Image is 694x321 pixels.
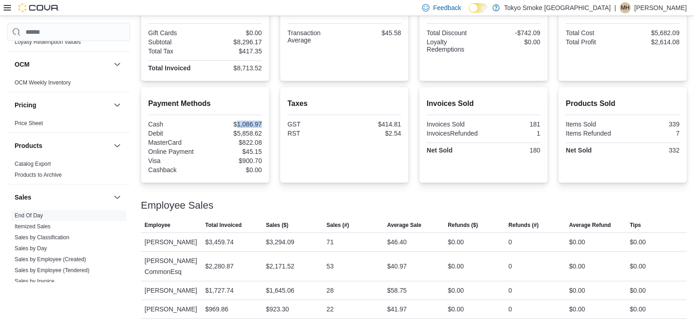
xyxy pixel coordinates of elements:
div: $2,614.08 [624,38,679,46]
strong: Net Sold [566,147,592,154]
h2: Invoices Sold [427,98,540,109]
button: Pricing [112,100,123,111]
a: Loyalty Redemption Values [15,39,81,45]
h3: Employee Sales [141,200,214,211]
div: $2,280.87 [205,261,234,272]
div: $0.00 [630,304,646,315]
button: OCM [112,59,123,70]
div: $900.70 [207,157,262,164]
div: Cashback [148,166,204,174]
div: $0.00 [485,38,540,46]
a: Itemized Sales [15,223,51,230]
div: $822.08 [207,139,262,146]
div: $3,294.09 [266,237,294,247]
a: Sales by Invoice [15,278,54,284]
div: $8,296.17 [207,38,262,46]
button: Pricing [15,100,110,110]
span: End Of Day [15,212,43,219]
div: $58.75 [387,285,407,296]
div: $45.58 [346,29,401,37]
input: Dark Mode [469,3,488,13]
div: $0.00 [630,237,646,247]
p: [PERSON_NAME] [634,2,687,13]
div: [PERSON_NAME] CommonEsq [141,252,202,281]
span: Products to Archive [15,171,62,179]
div: Subtotal [148,38,204,46]
div: $41.97 [387,304,407,315]
div: $969.86 [205,304,229,315]
span: Price Sheet [15,120,43,127]
div: Gift Cards [148,29,204,37]
span: Sales (#) [327,221,349,229]
a: Products to Archive [15,172,62,178]
div: $5,858.62 [207,130,262,137]
div: 71 [327,237,334,247]
div: $0.00 [448,261,464,272]
div: Items Refunded [566,130,621,137]
div: $0.00 [448,304,464,315]
div: $46.40 [387,237,407,247]
div: 53 [327,261,334,272]
div: $0.00 [207,166,262,174]
div: $0.00 [207,29,262,37]
span: Sales by Employee (Tendered) [15,267,89,274]
div: 332 [624,147,679,154]
div: Cash [148,121,204,128]
span: Employee [145,221,171,229]
div: $2.54 [346,130,401,137]
span: Sales ($) [266,221,288,229]
div: [PERSON_NAME] [141,300,202,318]
button: Sales [112,192,123,203]
a: Sales by Classification [15,234,69,241]
div: Makaela Harkness [620,2,631,13]
div: Products [7,158,130,184]
div: $0.00 [630,285,646,296]
div: Invoices Sold [427,121,482,128]
h2: Payment Methods [148,98,262,109]
span: Total Invoiced [205,221,242,229]
div: 1 [485,130,540,137]
div: 0 [508,237,512,247]
div: $0.00 [569,285,585,296]
div: RST [287,130,343,137]
div: $8,713.52 [207,64,262,72]
span: Sales by Invoice [15,278,54,285]
div: Visa [148,157,204,164]
a: Sales by Employee (Tendered) [15,267,89,274]
div: $417.35 [207,47,262,55]
a: End Of Day [15,212,43,219]
div: $40.97 [387,261,407,272]
button: OCM [15,60,110,69]
a: Catalog Export [15,161,51,167]
div: 28 [327,285,334,296]
div: 0 [508,285,512,296]
img: Cova [18,3,59,12]
h3: OCM [15,60,30,69]
div: [PERSON_NAME] [141,281,202,300]
span: Feedback [433,3,461,12]
h3: Products [15,141,42,150]
div: $1,727.74 [205,285,234,296]
div: $2,171.52 [266,261,294,272]
p: Tokyo Smoke [GEOGRAPHIC_DATA] [504,2,611,13]
h3: Sales [15,193,31,202]
div: [PERSON_NAME] [141,233,202,251]
div: Pricing [7,118,130,132]
div: Total Discount [427,29,482,37]
div: $414.81 [346,121,401,128]
div: 339 [624,121,679,128]
div: Online Payment [148,148,204,155]
div: Loyalty Redemptions [427,38,482,53]
div: GST [287,121,343,128]
p: | [614,2,616,13]
div: MasterCard [148,139,204,146]
span: Catalog Export [15,160,51,168]
div: 22 [327,304,334,315]
strong: Total Invoiced [148,64,191,72]
span: Loyalty Redemption Values [15,38,81,46]
div: InvoicesRefunded [427,130,482,137]
div: 0 [508,261,512,272]
button: Products [112,140,123,151]
div: $923.30 [266,304,289,315]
